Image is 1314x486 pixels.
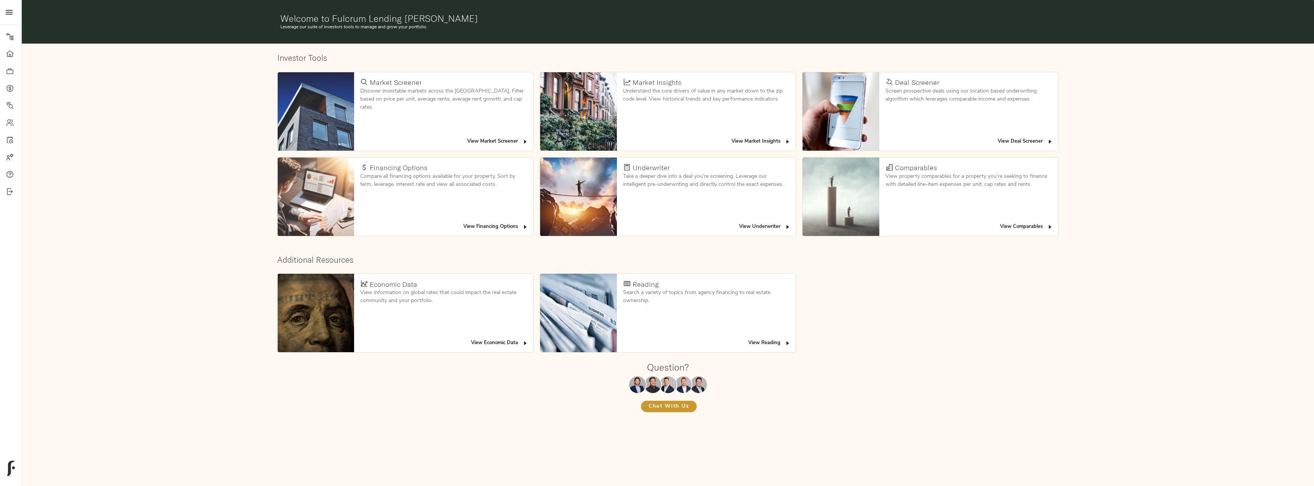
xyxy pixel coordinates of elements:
[746,337,793,349] button: View Reading
[737,221,793,233] button: View Underwriter
[885,87,1052,103] p: Screen prospective deals using our location based underwriting algorithm which leverages comparab...
[278,274,354,352] img: Economic Data
[690,376,707,393] img: Justin Stamp
[467,137,528,146] span: View Market Screener
[277,255,1059,265] h2: Additional Resources
[998,137,1053,146] span: View Deal Screener
[360,289,527,305] p: View information on global rates that could impact the real estate community and your portfolio.
[998,221,1055,233] button: View Comparables
[280,13,1056,24] h1: Welcome to Fulcrum Lending [PERSON_NAME]
[465,136,530,148] button: View Market Screener
[623,289,790,305] p: Search a variety of topics from agency financing to real estate ownership.
[731,137,791,146] span: View Market Insights
[633,164,670,172] h4: Underwriter
[803,72,879,151] img: Deal Screener
[644,376,661,393] img: Kenneth Mendonça
[660,376,676,393] img: Zach Frizzera
[471,339,528,348] span: View Economic Data
[647,362,689,372] h1: Question?
[370,78,422,87] h4: Market Screener
[895,78,939,87] h4: Deal Screener
[623,87,790,103] p: Understand the core drivers of value in any market down to the zip code level. View historical tr...
[370,280,417,289] h4: Economic Data
[540,158,617,236] img: Underwriter
[360,172,527,189] p: Compare all financing options available for your property. Sort by term, leverage, interest rate ...
[675,376,692,393] img: Richard Le
[1000,223,1053,231] span: View Comparables
[360,87,527,111] p: Discover investable markets across the [GEOGRAPHIC_DATA]. Filter based on price per unit, average...
[629,376,646,393] img: Maxwell Wu
[803,158,879,236] img: Comparables
[623,172,790,189] p: Take a deeper dive into a deal you’re screening. Leverage our intelligent pre-underwriting and di...
[895,164,937,172] h4: Comparables
[370,164,427,172] h4: Financing Options
[461,221,530,233] button: View Financing Options
[885,172,1052,189] p: View property comparables for a property you’re seeking to finance with detailed line-item expens...
[463,223,528,231] span: View Financing Options
[278,158,354,236] img: Financing Options
[748,339,791,348] span: View Reading
[278,72,354,151] img: Market Screener
[540,72,617,151] img: Market Insights
[633,280,659,289] h4: Reading
[730,136,793,148] button: View Market Insights
[996,136,1055,148] button: View Deal Screener
[277,53,1059,63] h2: Investor Tools
[280,24,1056,31] p: Leverage our suite of investors tools to manage and grow your portfolio.
[469,337,530,349] button: View Economic Data
[540,274,617,352] img: Reading
[739,223,791,231] span: View Underwriter
[641,401,697,412] button: Chat With Us
[633,78,681,87] h4: Market Insights
[649,402,689,411] span: Chat With Us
